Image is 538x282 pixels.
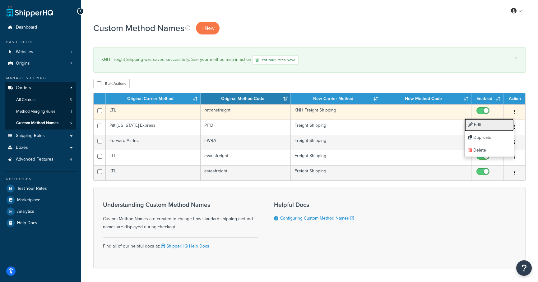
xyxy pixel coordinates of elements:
a: Marketplace [5,194,76,206]
span: Analytics [17,209,34,214]
th: Original Carrier Method: activate to sort column ascending [106,93,201,104]
a: Help Docs [5,217,76,229]
th: Action [503,93,525,104]
a: Dashboard [5,22,76,33]
a: Shipping Rules [5,130,76,142]
div: Resources [5,176,76,182]
a: Configuring Custom Method Names [280,215,354,221]
li: Origins [5,58,76,69]
a: Advanced Features 4 [5,154,76,165]
span: + New [201,25,215,32]
a: Duplicate [465,131,514,144]
a: ShipperHQ Home [7,5,53,17]
a: Carriers [5,82,76,94]
li: Advanced Features [5,154,76,165]
td: FWRA [201,135,291,150]
span: Help Docs [17,221,37,226]
a: Analytics [5,206,76,217]
td: LTL [106,150,201,165]
h3: Helpful Docs [274,201,354,208]
span: 7 [70,61,72,66]
div: Find all of our helpful docs at: [103,237,258,250]
span: 5 [70,97,72,102]
a: Test Your Rates Now! [252,55,299,65]
td: LTL [106,104,201,120]
td: KNH Freight Shipping [291,104,381,120]
span: Carriers [16,85,31,91]
td: retransfreight [201,104,291,120]
td: Freight Shipping [291,135,381,150]
span: Boxes [16,145,28,150]
span: Websites [16,49,33,55]
span: Dashboard [16,25,37,30]
button: Open Resource Center [516,260,532,276]
span: Method Merging Rules [16,109,55,114]
div: KNH Freight Shipping was saved successfully. See your method map in action [101,55,517,65]
span: Origins [16,61,30,66]
li: Custom Method Names [5,117,76,129]
a: Test Your Rates [5,183,76,194]
td: Forward Air Inc [106,135,201,150]
td: evansfreight [201,150,291,165]
td: Freight Shipping [291,165,381,180]
h3: Understanding Custom Method Names [103,201,258,208]
td: Freight Shipping [291,120,381,135]
span: 1 [71,109,72,114]
span: 4 [70,157,72,162]
a: Custom Method Names 5 [5,117,76,129]
div: Custom Method Names are created to change how standard shipping method names are displayed during... [103,201,258,231]
span: Advanced Features [16,157,53,162]
a: × [515,55,517,60]
td: LTL [106,165,201,180]
a: Websites 1 [5,46,76,58]
h1: Custom Method Names [93,22,184,34]
td: Freight Shipping [291,150,381,165]
a: Method Merging Rules 1 [5,106,76,117]
th: Enabled: activate to sort column ascending [471,93,503,104]
a: Delete [465,144,514,157]
td: PITD [201,120,291,135]
a: All Carriers 5 [5,94,76,106]
span: Test Your Rates [17,186,47,191]
li: Method Merging Rules [5,106,76,117]
td: estesfreight [201,165,291,180]
div: Manage Shipping [5,75,76,81]
li: Carriers [5,82,76,130]
span: All Carriers [16,97,35,102]
td: Pitt [US_STATE] Express [106,120,201,135]
span: 5 [70,121,72,126]
a: Origins 7 [5,58,76,69]
button: Bulk Actions [93,79,130,88]
span: Shipping Rules [16,133,45,139]
a: Boxes [5,142,76,153]
a: Edit [465,119,514,131]
th: New Carrier Method: activate to sort column ascending [291,93,381,104]
span: Marketplace [17,198,40,203]
li: Websites [5,46,76,58]
li: All Carriers [5,94,76,106]
a: + New [196,22,220,34]
a: ShipperHQ Help Docs [160,243,209,249]
div: Basic Setup [5,39,76,45]
span: Custom Method Names [16,121,58,126]
th: Original Method Code: activate to sort column ascending [201,93,291,104]
th: New Method Code: activate to sort column ascending [381,93,471,104]
span: 1 [71,49,72,55]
